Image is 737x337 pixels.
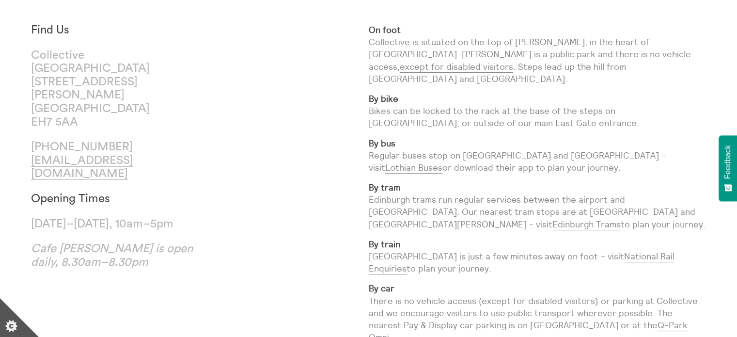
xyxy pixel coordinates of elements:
a: except for disabled visitors [400,61,513,73]
strong: By train [369,239,400,250]
p: Edinburgh trams run regular services between the airport and [GEOGRAPHIC_DATA]. Our nearest tram ... [369,181,706,230]
strong: By bus [369,138,395,149]
strong: By tram [369,182,400,193]
strong: Opening Times [31,193,110,205]
button: Feedback - Show survey [719,135,737,201]
a: Lothian Buses [385,162,442,174]
strong: On foot [369,24,401,35]
a: [EMAIL_ADDRESS][DOMAIN_NAME] [31,155,133,180]
p: [PHONE_NUMBER] [31,141,200,181]
a: National Rail Enquiries [369,251,674,274]
span: Feedback [723,145,732,179]
p: [GEOGRAPHIC_DATA] is just a few minutes away on foot – visit to plan your journey. [369,238,706,275]
p: Collective is situated on the top of [PERSON_NAME], in the heart of [GEOGRAPHIC_DATA]. [PERSON_NA... [369,24,706,85]
strong: By bike [369,93,398,104]
strong: Find Us [31,24,69,36]
strong: By car [369,283,394,294]
p: Collective [GEOGRAPHIC_DATA] [STREET_ADDRESS][PERSON_NAME] [GEOGRAPHIC_DATA] EH7 5AA [31,49,200,129]
a: Edinburgh Trams [552,219,621,230]
em: Cafe [PERSON_NAME] is open daily, 8.30am–8.30pm [31,243,193,268]
p: Regular buses stop on [GEOGRAPHIC_DATA] and [GEOGRAPHIC_DATA] – visit or download their app to pl... [369,137,706,174]
p: Bikes can be locked to the rack at the base of the steps on [GEOGRAPHIC_DATA], or outside of our ... [369,93,706,129]
p: [DATE]–[DATE], 10am–5pm [31,218,200,231]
